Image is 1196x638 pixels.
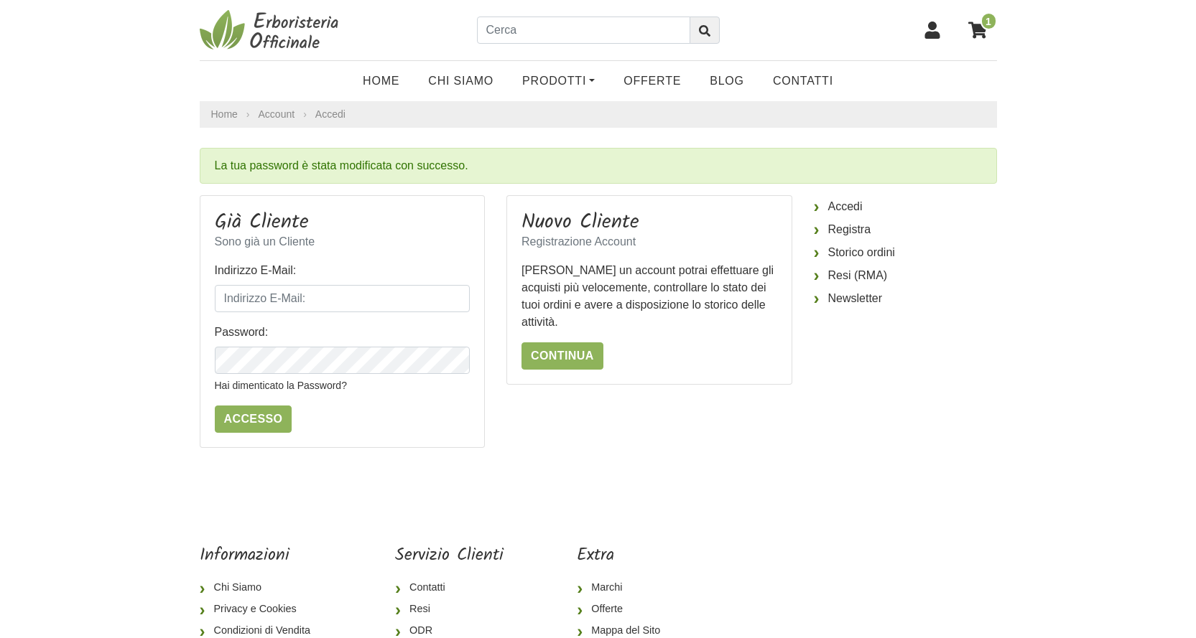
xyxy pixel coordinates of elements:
[814,241,997,264] a: Storico ordini
[395,577,504,599] a: Contatti
[521,233,777,250] p: Registrazione Account
[215,262,297,279] label: Indirizzo E-Mail:
[200,599,322,620] a: Privacy e Cookies
[211,107,238,122] a: Home
[395,545,504,566] h5: Servizio Clienti
[200,545,322,566] h5: Informazioni
[695,67,759,95] a: Blog
[315,108,346,120] a: Accedi
[814,218,997,241] a: Registra
[215,380,347,391] a: Hai dimenticato la Password?
[348,67,414,95] a: Home
[508,67,609,95] a: Prodotti
[961,12,997,48] a: 1
[521,342,603,370] a: Continua
[577,577,672,599] a: Marchi
[414,67,508,95] a: Chi Siamo
[521,262,777,331] p: [PERSON_NAME] un account potrai effettuare gli acquisti più velocemente, controllare lo stato dei...
[981,12,997,30] span: 1
[477,17,690,44] input: Cerca
[745,545,996,596] iframe: fb:page Facebook Social Plugin
[814,287,997,310] a: Newsletter
[215,210,470,235] h3: Già Cliente
[577,599,672,620] a: Offerte
[609,67,695,95] a: OFFERTE
[215,324,269,341] label: Password:
[215,233,470,250] p: Sono già un Cliente
[215,405,292,433] input: Accesso
[200,577,322,599] a: Chi Siamo
[200,9,343,52] img: Erboristeria Officinale
[200,148,997,184] div: La tua password è stata modificata con successo.
[259,107,295,122] a: Account
[215,285,470,312] input: Indirizzo E-Mail:
[577,545,672,566] h5: Extra
[521,210,777,235] h3: Nuovo Cliente
[814,195,997,218] a: Accedi
[200,101,997,128] nav: breadcrumb
[814,264,997,287] a: Resi (RMA)
[395,599,504,620] a: Resi
[759,67,848,95] a: Contatti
